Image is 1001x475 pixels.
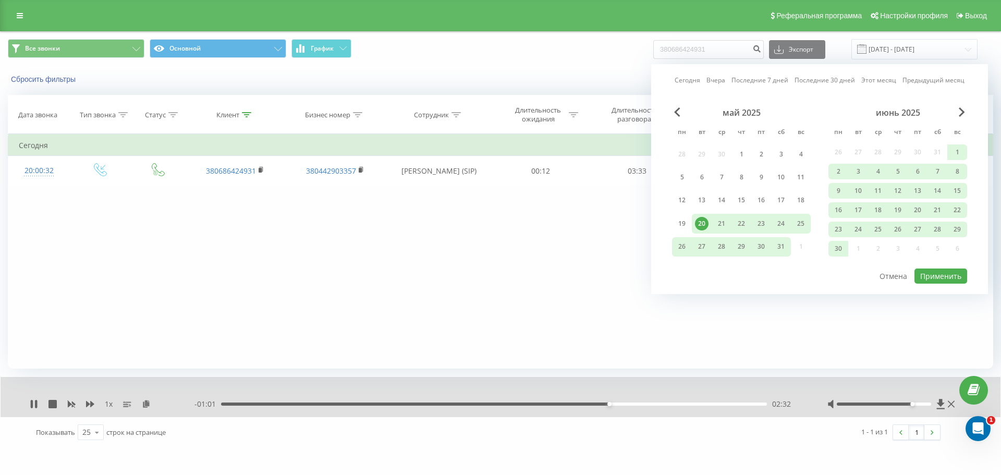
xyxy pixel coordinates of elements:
div: 2 [832,165,845,178]
div: вс 4 мая 2025 г. [791,144,811,164]
span: Настройки профиля [880,11,948,20]
div: сб 7 июня 2025 г. [927,164,947,179]
div: 20:00:32 [19,161,59,181]
div: вс 29 июня 2025 г. [947,222,967,237]
div: 16 [754,193,768,207]
div: сб 28 июня 2025 г. [927,222,947,237]
div: июнь 2025 [828,107,967,118]
div: 3 [851,165,865,178]
div: 18 [794,193,808,207]
div: 29 [735,240,748,253]
div: 10 [774,170,788,184]
div: 8 [735,170,748,184]
button: График [291,39,351,58]
div: 13 [695,193,709,207]
div: 13 [911,184,924,198]
abbr: воскресенье [949,125,965,141]
button: Применить [914,269,967,284]
span: Выход [965,11,987,20]
div: 11 [794,170,808,184]
a: 380442903357 [306,166,356,176]
div: 21 [931,203,944,217]
div: 1 [735,148,748,161]
div: 22 [735,217,748,230]
span: 02:32 [772,399,791,409]
div: 17 [851,203,865,217]
div: 7 [715,170,728,184]
abbr: вторник [850,125,866,141]
div: пт 30 мая 2025 г. [751,237,771,257]
td: [PERSON_NAME] (SIP) [385,156,493,186]
div: Сотрудник [414,111,449,119]
div: Длительность ожидания [510,106,566,124]
div: 8 [950,165,964,178]
div: 1 [950,145,964,159]
div: 28 [931,223,944,236]
div: вт 24 июня 2025 г. [848,222,868,237]
div: 6 [695,170,709,184]
div: 9 [754,170,768,184]
div: сб 14 июня 2025 г. [927,183,947,199]
div: 22 [950,203,964,217]
abbr: пятница [910,125,925,141]
a: Последние 30 дней [795,75,855,85]
div: Дата звонка [18,111,57,119]
div: ср 21 мая 2025 г. [712,214,731,233]
abbr: среда [870,125,886,141]
div: пт 9 мая 2025 г. [751,167,771,187]
div: 7 [931,165,944,178]
div: 10 [851,184,865,198]
div: чт 12 июня 2025 г. [888,183,908,199]
div: 26 [891,223,905,236]
div: 25 [871,223,885,236]
div: чт 22 мая 2025 г. [731,214,751,233]
a: Последние 7 дней [731,75,788,85]
div: 14 [931,184,944,198]
div: 5 [675,170,689,184]
div: 16 [832,203,845,217]
td: Сегодня [8,135,993,156]
div: ср 14 мая 2025 г. [712,191,731,210]
td: 03:33 [589,156,685,186]
abbr: четверг [890,125,906,141]
div: вт 10 июня 2025 г. [848,183,868,199]
div: вс 18 мая 2025 г. [791,191,811,210]
div: пн 23 июня 2025 г. [828,222,848,237]
div: 15 [735,193,748,207]
div: Длительность разговора [606,106,662,124]
a: Этот месяц [861,75,896,85]
a: Предыдущий месяц [902,75,965,85]
span: График [311,45,334,52]
span: Показывать [36,428,75,437]
div: вс 11 мая 2025 г. [791,167,811,187]
div: вт 13 мая 2025 г. [692,191,712,210]
div: Бизнес номер [305,111,350,119]
div: 2 [754,148,768,161]
div: 4 [794,148,808,161]
abbr: вторник [694,125,710,141]
div: 21 [715,217,728,230]
div: Accessibility label [910,402,914,406]
abbr: среда [714,125,729,141]
div: ср 11 июня 2025 г. [868,183,888,199]
td: 00:12 [493,156,589,186]
abbr: четверг [734,125,749,141]
div: сб 24 мая 2025 г. [771,214,791,233]
a: 1 [909,425,924,440]
div: ср 18 июня 2025 г. [868,202,888,218]
abbr: воскресенье [793,125,809,141]
div: 20 [695,217,709,230]
button: Все звонки [8,39,144,58]
div: пт 27 июня 2025 г. [908,222,927,237]
span: Реферальная программа [776,11,862,20]
div: 28 [715,240,728,253]
div: сб 17 мая 2025 г. [771,191,791,210]
span: 1 x [105,399,113,409]
div: вс 1 июня 2025 г. [947,144,967,160]
div: 6 [911,165,924,178]
div: чт 19 июня 2025 г. [888,202,908,218]
div: 23 [832,223,845,236]
div: 18 [871,203,885,217]
div: 15 [950,184,964,198]
a: Вчера [706,75,725,85]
